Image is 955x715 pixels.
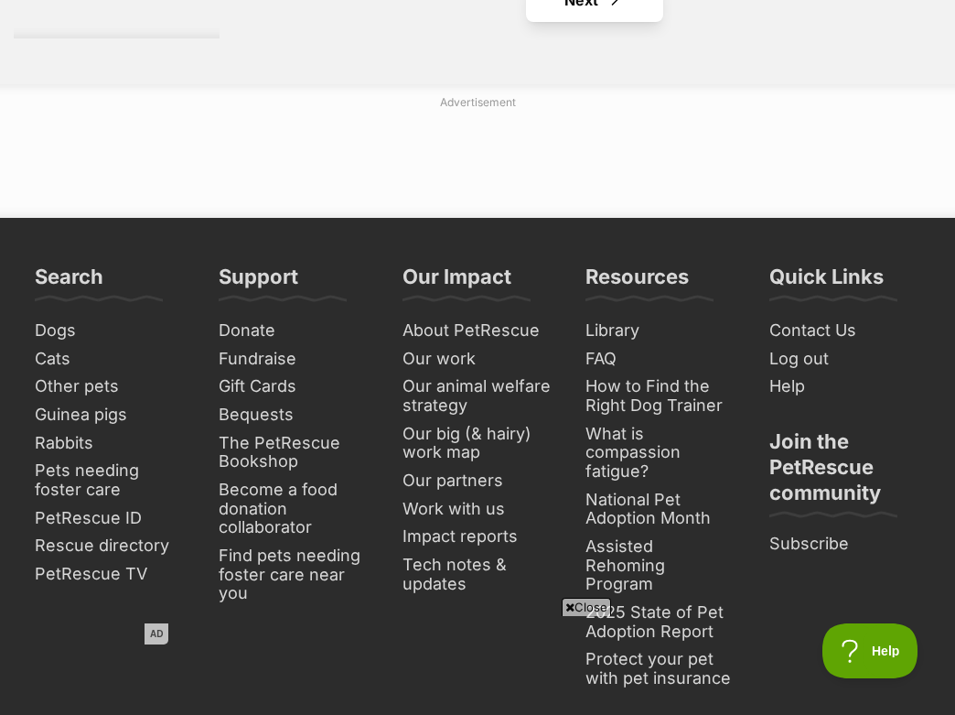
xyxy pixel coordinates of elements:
[27,560,193,589] a: PetRescue TV
[762,373,928,401] a: Help
[762,530,928,558] a: Subscribe
[395,495,561,524] a: Work with us
[145,623,168,645] span: AD
[27,532,193,560] a: Rescue directory
[395,551,561,598] a: Tech notes & updates
[211,373,377,401] a: Gift Cards
[562,598,611,616] span: Close
[27,401,193,429] a: Guinea pigs
[395,317,561,345] a: About PetRescue
[769,264,884,300] h3: Quick Links
[822,623,918,678] iframe: Help Scout Beacon - Open
[585,264,689,300] h3: Resources
[395,523,561,551] a: Impact reports
[27,457,193,504] a: Pets needing foster care
[211,345,377,374] a: Fundraise
[219,264,298,300] h3: Support
[395,467,561,495] a: Our partners
[762,317,928,345] a: Contact Us
[211,542,377,608] a: Find pets needing foster care near you
[27,345,193,374] a: Cats
[578,420,744,486] a: What is compassion fatigue?
[395,420,561,467] a: Our big (& hairy) work map
[578,373,744,419] a: How to Find the Right Dog Trainer
[35,264,103,300] h3: Search
[578,533,744,599] a: Assisted Rehoming Program
[578,345,744,374] a: FAQ
[211,317,377,345] a: Donate
[578,486,744,533] a: National Pet Adoption Month
[578,317,744,345] a: Library
[769,428,920,516] h3: Join the PetRescue community
[762,345,928,374] a: Log out
[145,623,810,706] iframe: Advertisement
[395,345,561,374] a: Our work
[395,373,561,419] a: Our animal welfare strategy
[211,476,377,542] a: Become a food donation collaborator
[402,264,511,300] h3: Our Impact
[27,317,193,345] a: Dogs
[27,429,193,458] a: Rabbits
[27,504,193,533] a: PetRescue ID
[211,429,377,476] a: The PetRescue Bookshop
[578,599,744,645] a: 2025 State of Pet Adoption Report
[27,373,193,401] a: Other pets
[211,401,377,429] a: Bequests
